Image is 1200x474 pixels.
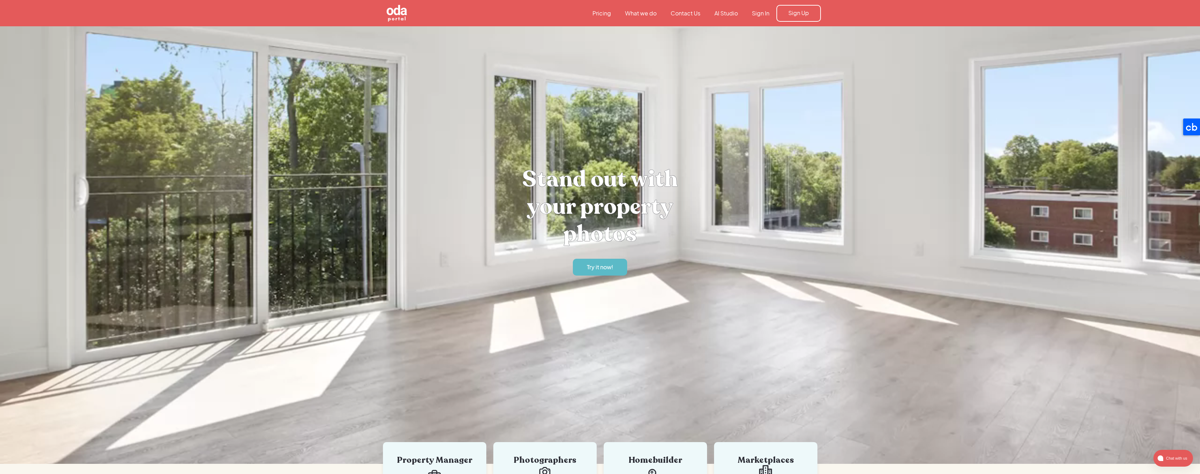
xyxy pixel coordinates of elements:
[745,9,776,17] a: Sign In
[664,9,707,17] a: Contact Us
[573,259,627,276] a: Try it now!
[614,456,697,465] div: Homebuilder
[1153,450,1193,467] button: atlas-launcher
[1163,454,1189,462] span: Chat with us
[707,9,745,17] a: AI Studio
[379,4,446,22] a: home
[788,9,809,17] div: Sign Up
[393,456,476,465] div: Property Manager
[725,456,807,465] div: Marketplaces
[587,263,613,271] div: Try it now!
[495,165,705,248] h1: Stand out with your property photos
[618,9,664,17] a: What we do
[776,5,821,22] a: Sign Up
[504,456,586,465] div: Photographers
[585,9,618,17] a: Pricing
